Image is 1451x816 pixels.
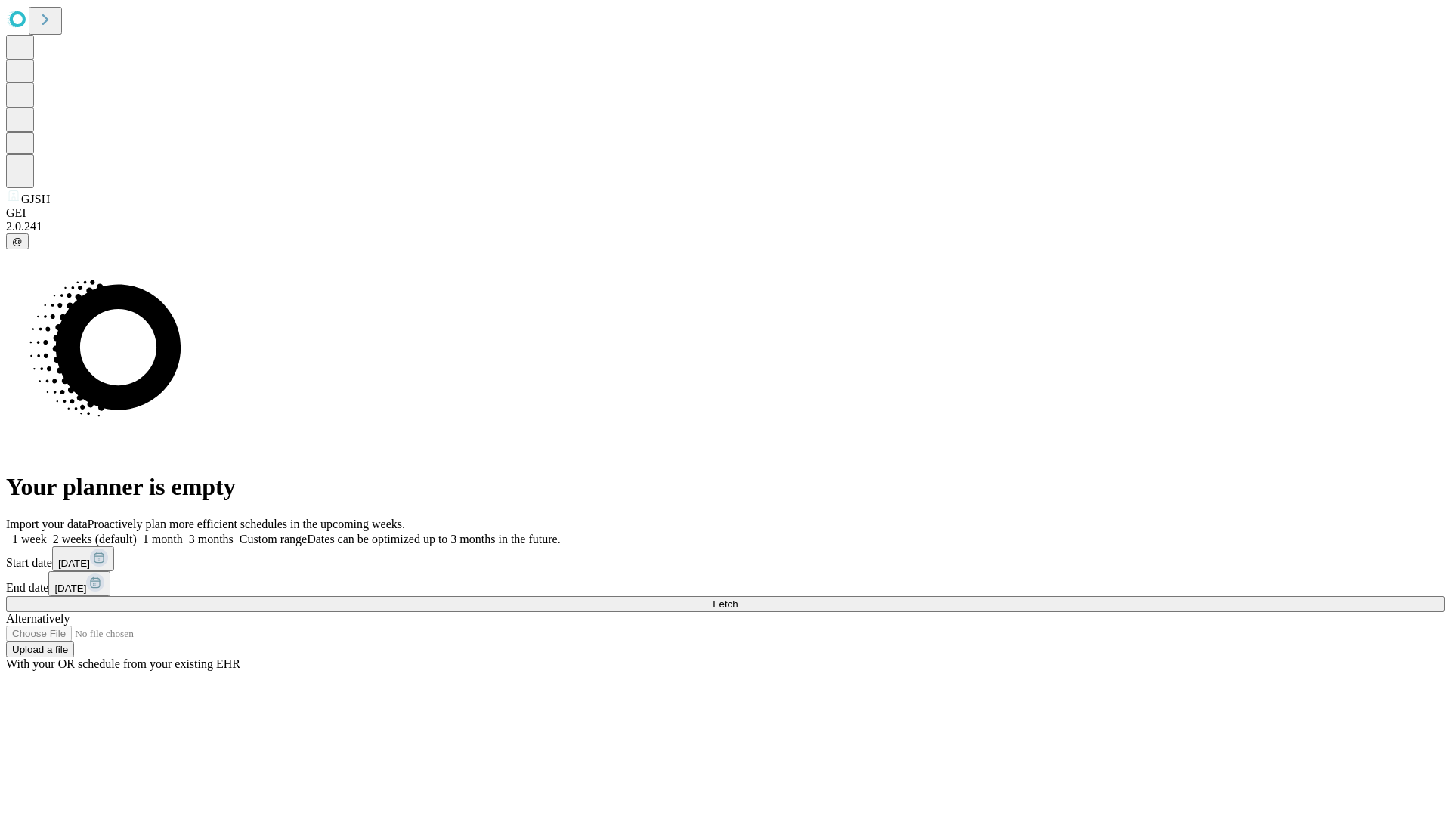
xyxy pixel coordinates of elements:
button: @ [6,233,29,249]
span: 1 month [143,533,183,546]
span: Dates can be optimized up to 3 months in the future. [307,533,560,546]
span: Proactively plan more efficient schedules in the upcoming weeks. [88,518,405,530]
button: [DATE] [48,571,110,596]
span: Fetch [713,598,738,610]
div: Start date [6,546,1445,571]
h1: Your planner is empty [6,473,1445,501]
span: [DATE] [54,583,86,594]
span: 3 months [189,533,234,546]
span: With your OR schedule from your existing EHR [6,657,240,670]
button: [DATE] [52,546,114,571]
span: 1 week [12,533,47,546]
span: 2 weeks (default) [53,533,137,546]
div: End date [6,571,1445,596]
div: 2.0.241 [6,220,1445,233]
span: @ [12,236,23,247]
span: Alternatively [6,612,70,625]
span: [DATE] [58,558,90,569]
button: Upload a file [6,641,74,657]
div: GEI [6,206,1445,220]
button: Fetch [6,596,1445,612]
span: GJSH [21,193,50,206]
span: Custom range [240,533,307,546]
span: Import your data [6,518,88,530]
